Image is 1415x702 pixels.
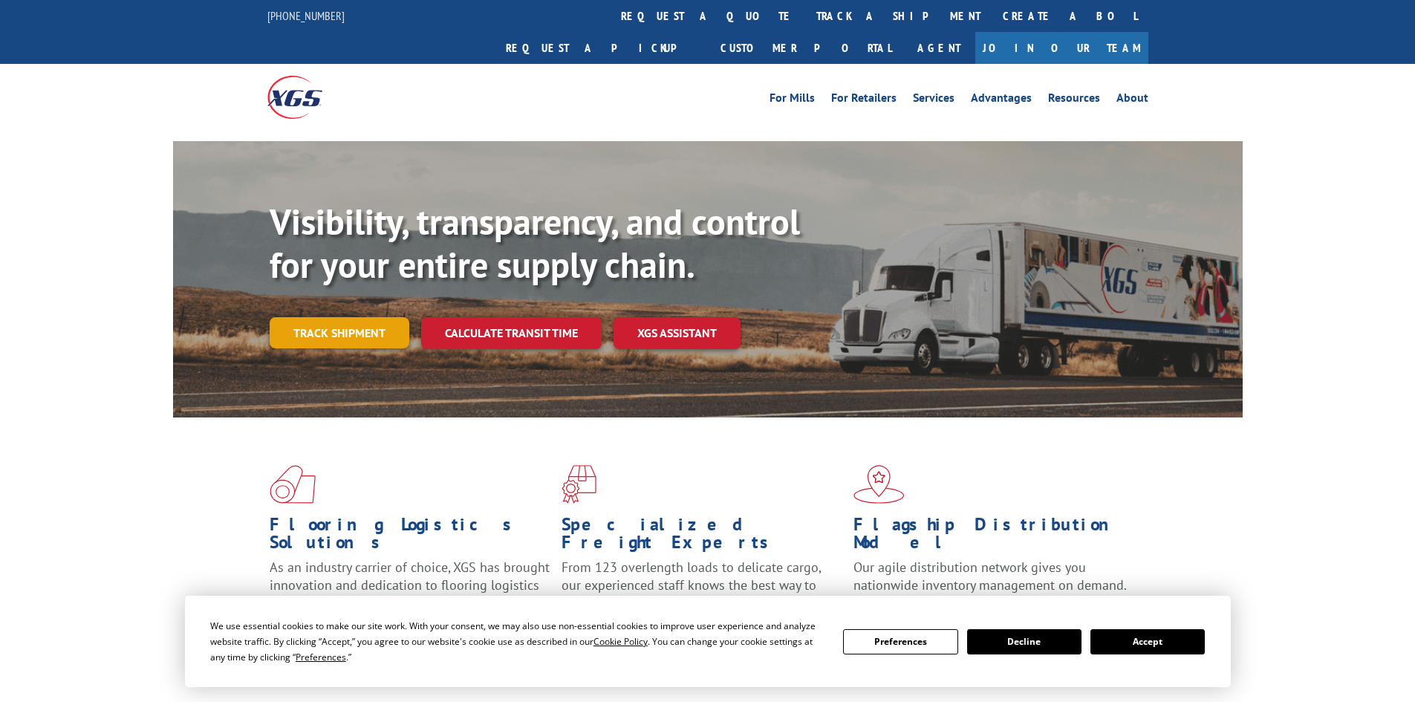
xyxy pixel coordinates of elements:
span: As an industry carrier of choice, XGS has brought innovation and dedication to flooring logistics... [270,559,550,611]
a: Customer Portal [709,32,902,64]
a: Track shipment [270,317,409,348]
a: About [1116,92,1148,108]
button: Decline [967,629,1081,654]
b: Visibility, transparency, and control for your entire supply chain. [270,198,800,287]
img: xgs-icon-focused-on-flooring-red [562,465,596,504]
div: We use essential cookies to make our site work. With your consent, we may also use non-essential ... [210,618,825,665]
h1: Specialized Freight Experts [562,516,842,559]
img: xgs-icon-flagship-distribution-model-red [853,465,905,504]
a: Calculate transit time [421,317,602,349]
span: Preferences [296,651,346,663]
a: Resources [1048,92,1100,108]
a: XGS ASSISTANT [614,317,741,349]
h1: Flooring Logistics Solutions [270,516,550,559]
a: Agent [902,32,975,64]
p: From 123 overlength loads to delicate cargo, our experienced staff knows the best way to move you... [562,559,842,625]
button: Preferences [843,629,957,654]
span: Cookie Policy [593,635,648,648]
div: Cookie Consent Prompt [185,596,1231,687]
h1: Flagship Distribution Model [853,516,1134,559]
a: Advantages [971,92,1032,108]
a: For Retailers [831,92,897,108]
a: Services [913,92,954,108]
img: xgs-icon-total-supply-chain-intelligence-red [270,465,316,504]
a: For Mills [770,92,815,108]
a: Request a pickup [495,32,709,64]
span: Our agile distribution network gives you nationwide inventory management on demand. [853,559,1127,594]
button: Accept [1090,629,1205,654]
a: [PHONE_NUMBER] [267,8,345,23]
a: Join Our Team [975,32,1148,64]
